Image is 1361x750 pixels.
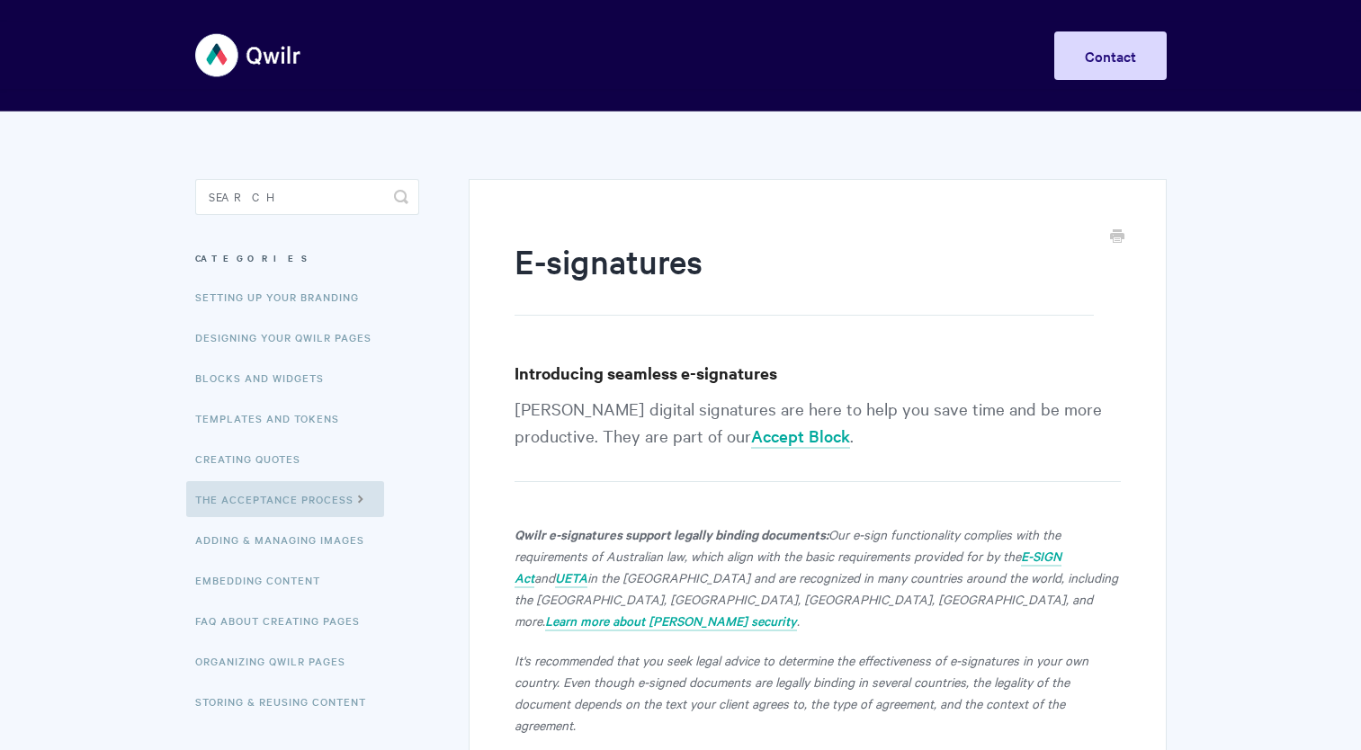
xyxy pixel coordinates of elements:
[545,612,797,631] a: Learn more about [PERSON_NAME] security
[195,279,372,315] a: Setting up your Branding
[555,568,587,586] em: UETA
[195,562,334,598] a: Embedding Content
[195,643,359,679] a: Organizing Qwilr Pages
[195,319,385,355] a: Designing Your Qwilr Pages
[1054,31,1167,80] a: Contact
[515,651,1088,734] em: It's recommended that you seek legal advice to determine the effectiveness of e-signatures in you...
[515,568,1118,629] em: in the [GEOGRAPHIC_DATA] and are recognized in many countries around the world, including the [GE...
[797,612,800,629] em: .
[195,179,419,215] input: Search
[515,238,1093,316] h1: E-signatures
[195,522,378,558] a: Adding & Managing Images
[195,22,302,89] img: Qwilr Help Center
[534,568,555,586] em: and
[515,361,1120,386] h3: Introducing seamless e-signatures
[195,360,337,396] a: Blocks and Widgets
[186,481,384,517] a: The Acceptance Process
[751,424,850,449] a: Accept Block
[515,395,1120,482] p: [PERSON_NAME] digital signatures are here to help you save time and be more productive. They are ...
[195,603,373,638] a: FAQ About Creating Pages
[515,547,1061,588] a: E-SIGN Act
[1110,228,1124,247] a: Print this Article
[555,568,587,588] a: UETA
[195,242,419,274] h3: Categories
[515,524,828,543] strong: Qwilr e-signatures support legally binding documents:
[195,683,380,719] a: Storing & Reusing Content
[545,612,797,629] em: Learn more about [PERSON_NAME] security
[195,441,314,477] a: Creating Quotes
[195,400,353,436] a: Templates and Tokens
